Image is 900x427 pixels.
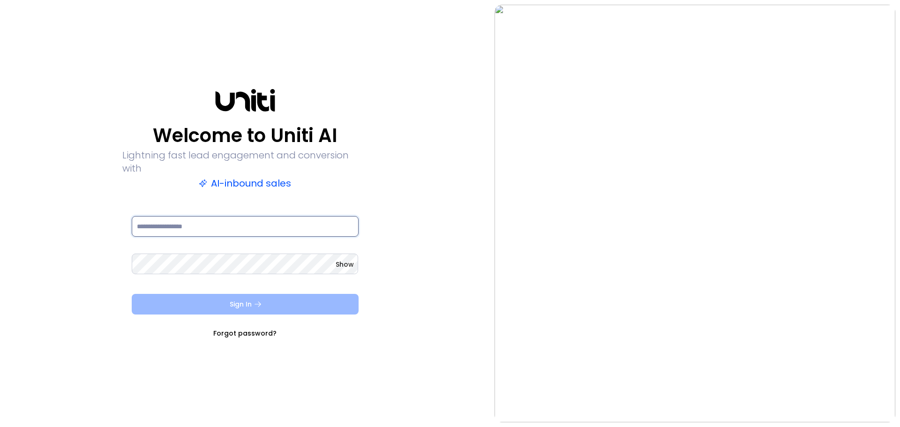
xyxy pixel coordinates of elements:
p: Lightning fast lead engagement and conversion with [122,149,368,175]
img: auth-hero.png [495,5,895,422]
button: Show [336,260,354,269]
button: Sign In [132,294,359,315]
a: Forgot password? [213,329,277,338]
p: AI-inbound sales [199,177,291,190]
p: Welcome to Uniti AI [153,124,337,147]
